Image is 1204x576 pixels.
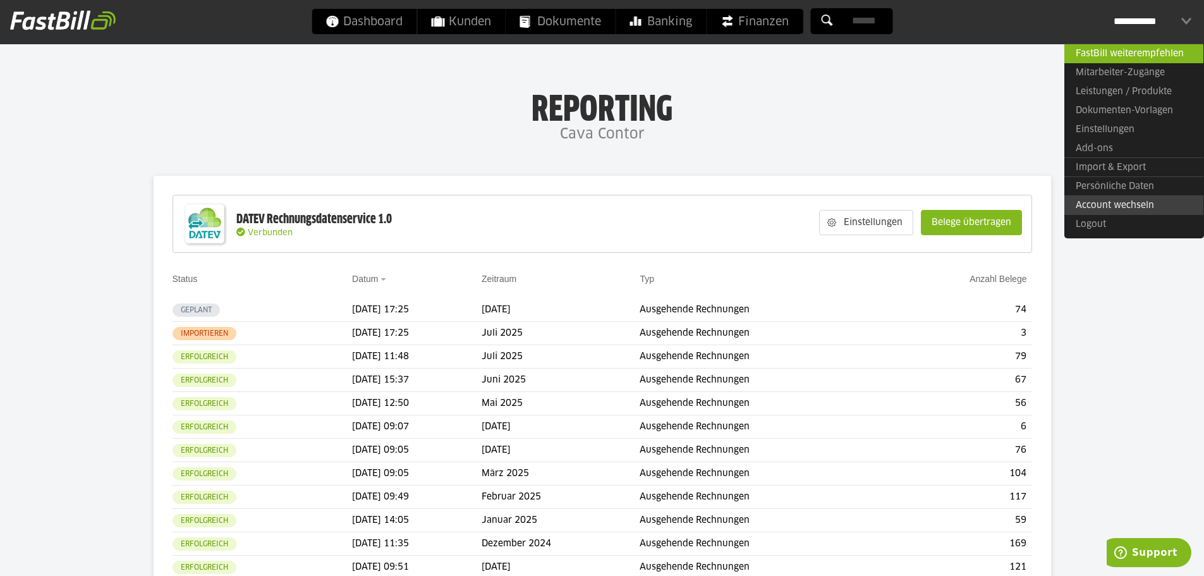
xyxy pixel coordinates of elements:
a: Einstellungen [1064,120,1203,139]
td: Juli 2025 [482,322,640,345]
span: Kunden [431,9,491,34]
td: Ausgehende Rechnungen [640,322,890,345]
td: Januar 2025 [482,509,640,532]
td: 6 [891,415,1032,439]
td: Ausgehende Rechnungen [640,509,890,532]
td: [DATE] 15:37 [352,369,482,392]
td: 169 [891,532,1032,556]
sl-button: Einstellungen [819,210,913,235]
sl-badge: Erfolgreich [173,467,236,481]
td: Ausgehende Rechnungen [640,439,890,462]
sl-badge: Erfolgreich [173,444,236,457]
sl-badge: Erfolgreich [173,420,236,434]
a: Mitarbeiter-Zugänge [1064,63,1203,82]
sl-badge: Erfolgreich [173,537,236,551]
span: Verbunden [248,229,293,237]
sl-badge: Erfolgreich [173,514,236,527]
a: Zeitraum [482,274,516,284]
td: Ausgehende Rechnungen [640,298,890,322]
td: [DATE] 09:07 [352,415,482,439]
td: 59 [891,509,1032,532]
td: 74 [891,298,1032,322]
a: Banking [616,9,706,34]
a: Dokumenten-Vorlagen [1064,101,1203,120]
sl-badge: Geplant [173,303,220,317]
a: Datum [352,274,378,284]
a: Kunden [417,9,505,34]
span: Finanzen [721,9,789,34]
a: Add-ons [1064,139,1203,158]
sl-badge: Erfolgreich [173,350,236,364]
td: Mai 2025 [482,392,640,415]
iframe: Öffnet ein Widget, in dem Sie weitere Informationen finden [1107,538,1191,570]
td: Juli 2025 [482,345,640,369]
td: [DATE] 17:25 [352,298,482,322]
td: Ausgehende Rechnungen [640,462,890,486]
a: Logout [1064,215,1203,234]
td: [DATE] [482,439,640,462]
a: Finanzen [707,9,803,34]
img: sort_desc.gif [380,278,389,281]
td: Ausgehende Rechnungen [640,415,890,439]
div: DATEV Rechnungsdatenservice 1.0 [236,211,392,228]
td: [DATE] 14:05 [352,509,482,532]
td: Ausgehende Rechnungen [640,345,890,369]
sl-badge: Erfolgreich [173,374,236,387]
td: Ausgehende Rechnungen [640,369,890,392]
a: Persönliche Daten [1064,176,1203,196]
td: [DATE] [482,415,640,439]
a: Anzahl Belege [970,274,1026,284]
td: [DATE] 12:50 [352,392,482,415]
td: 104 [891,462,1032,486]
a: Account wechseln [1064,195,1203,215]
td: 56 [891,392,1032,415]
sl-badge: Erfolgreich [173,491,236,504]
a: Typ [640,274,654,284]
span: Dashboard [325,9,403,34]
td: 117 [891,486,1032,509]
td: März 2025 [482,462,640,486]
td: [DATE] 09:49 [352,486,482,509]
td: Juni 2025 [482,369,640,392]
td: [DATE] 11:35 [352,532,482,556]
td: [DATE] [482,298,640,322]
td: [DATE] 17:25 [352,322,482,345]
sl-button: Belege übertragen [921,210,1022,235]
a: FastBill weiterempfehlen [1064,44,1203,63]
a: Dokumente [506,9,615,34]
span: Dokumente [520,9,601,34]
td: [DATE] 09:05 [352,439,482,462]
img: fastbill_logo_white.png [10,10,116,30]
td: Ausgehende Rechnungen [640,486,890,509]
td: [DATE] 09:05 [352,462,482,486]
span: Banking [629,9,692,34]
a: Import & Export [1064,157,1203,177]
img: DATEV-Datenservice Logo [179,199,230,249]
sl-badge: Erfolgreich [173,397,236,410]
a: Dashboard [312,9,417,34]
a: Status [173,274,198,284]
td: [DATE] 11:48 [352,345,482,369]
sl-badge: Erfolgreich [173,561,236,574]
td: Ausgehende Rechnungen [640,392,890,415]
td: Dezember 2024 [482,532,640,556]
td: 3 [891,322,1032,345]
td: 76 [891,439,1032,462]
td: Februar 2025 [482,486,640,509]
h1: Reporting [126,89,1078,122]
a: Leistungen / Produkte [1064,82,1203,101]
td: 67 [891,369,1032,392]
td: 79 [891,345,1032,369]
sl-badge: Importieren [173,327,236,340]
td: Ausgehende Rechnungen [640,532,890,556]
